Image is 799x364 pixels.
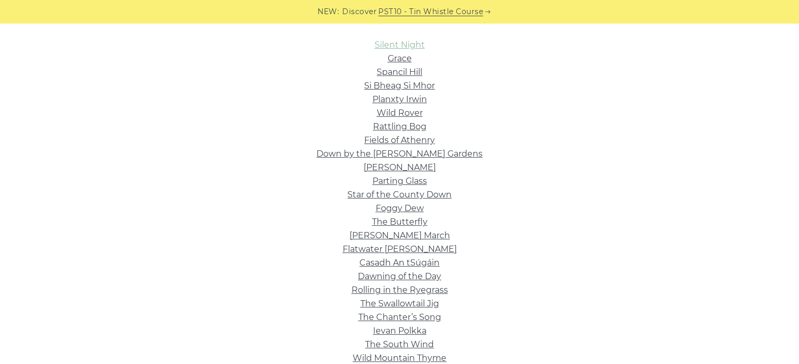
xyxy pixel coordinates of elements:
[358,312,441,322] a: The Chanter’s Song
[373,122,426,131] a: Rattling Bog
[378,6,483,18] a: PST10 - Tin Whistle Course
[373,176,427,186] a: Parting Glass
[349,230,450,240] a: [PERSON_NAME] March
[365,339,434,349] a: The South Wind
[316,149,483,159] a: Down by the [PERSON_NAME] Gardens
[373,94,427,104] a: Planxty Irwin
[342,6,377,18] span: Discover
[372,217,428,227] a: The Butterfly
[376,203,424,213] a: Foggy Dew
[364,135,435,145] a: Fields of Athenry
[388,53,412,63] a: Grace
[353,353,446,363] a: Wild Mountain Thyme
[352,285,448,295] a: Rolling in the Ryegrass
[377,108,423,118] a: Wild Rover
[347,190,452,200] a: Star of the County Down
[358,271,441,281] a: Dawning of the Day
[364,81,435,91] a: Si­ Bheag Si­ Mhor
[364,162,436,172] a: [PERSON_NAME]
[343,244,457,254] a: Flatwater [PERSON_NAME]
[360,299,439,308] a: The Swallowtail Jig
[377,67,422,77] a: Spancil Hill
[359,258,440,268] a: Casadh An tSúgáin
[375,40,425,50] a: Silent Night
[318,6,339,18] span: NEW:
[373,326,426,336] a: Ievan Polkka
